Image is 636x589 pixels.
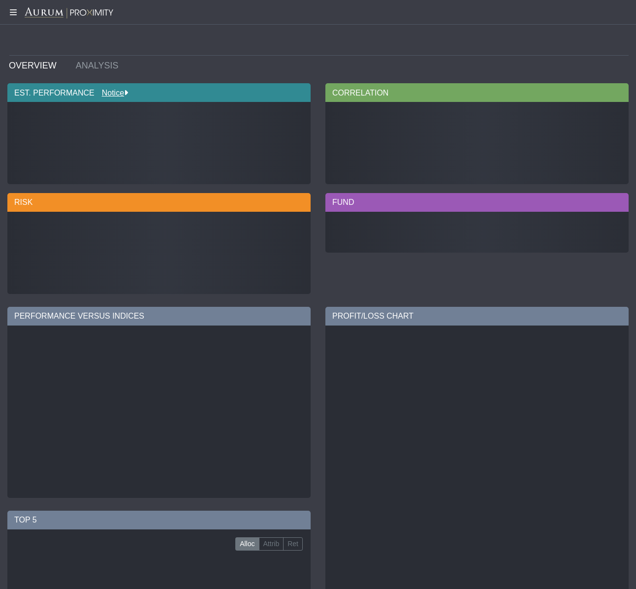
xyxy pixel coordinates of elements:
img: Aurum-Proximity%20white.svg [25,7,113,19]
div: PERFORMANCE VERSUS INDICES [7,307,311,326]
label: Ret [283,537,303,551]
div: EST. PERFORMANCE [7,83,311,102]
a: ANALYSIS [68,56,130,75]
div: FUND [325,193,629,212]
div: TOP 5 [7,511,311,529]
div: PROFIT/LOSS CHART [325,307,629,326]
div: CORRELATION [325,83,629,102]
a: OVERVIEW [1,56,68,75]
label: Alloc [235,537,259,551]
div: Notice [95,88,128,98]
label: Attrib [259,537,284,551]
div: RISK [7,193,311,212]
a: Notice [95,89,124,97]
